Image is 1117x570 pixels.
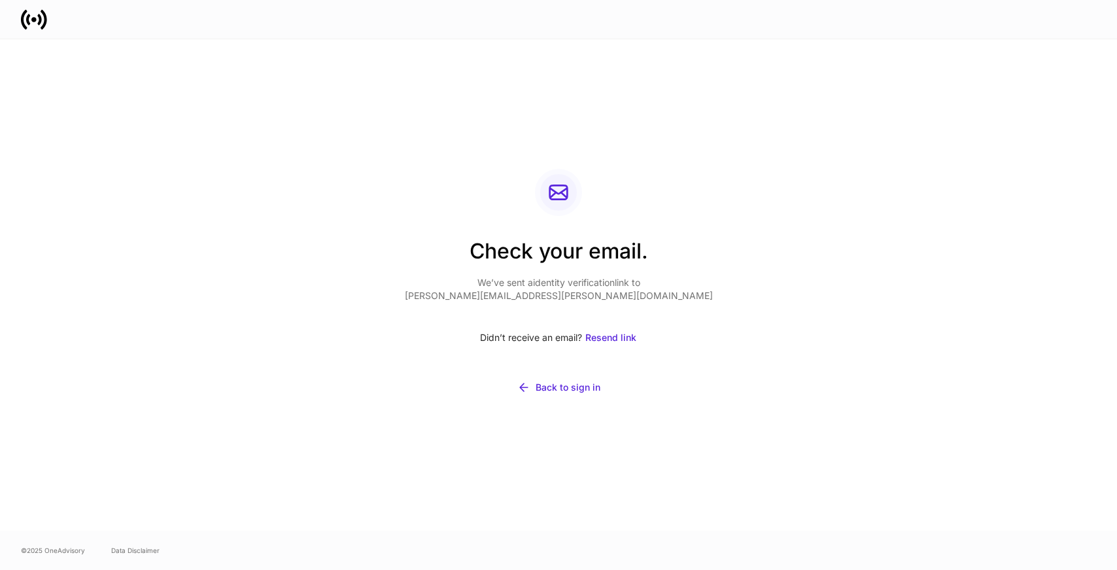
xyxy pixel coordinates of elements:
[21,545,85,556] span: © 2025 OneAdvisory
[405,276,713,302] p: We’ve sent a identity verification link to [PERSON_NAME][EMAIL_ADDRESS][PERSON_NAME][DOMAIN_NAME]
[585,331,636,344] div: Resend link
[111,545,160,556] a: Data Disclaimer
[405,237,713,276] h2: Check your email.
[536,381,600,394] div: Back to sign in
[585,323,637,352] button: Resend link
[405,373,713,402] button: Back to sign in
[405,323,713,352] div: Didn’t receive an email?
